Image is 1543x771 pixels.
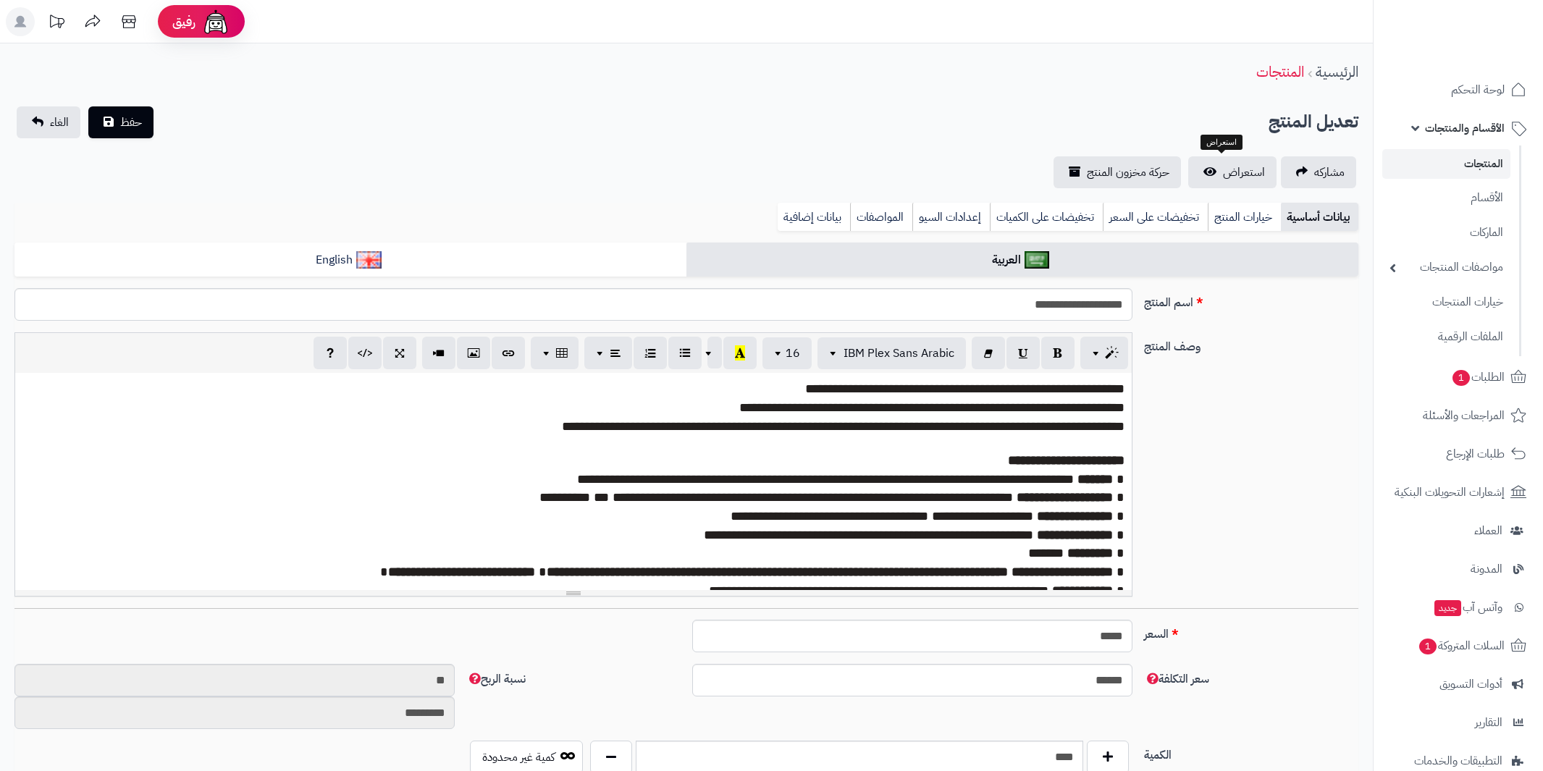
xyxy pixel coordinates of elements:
button: حفظ [88,106,154,138]
span: 1 [1452,370,1470,386]
a: الملفات الرقمية [1382,321,1510,353]
a: المراجعات والأسئلة [1382,398,1534,433]
a: الرئيسية [1316,61,1358,83]
span: لوحة التحكم [1451,80,1505,100]
span: إشعارات التحويلات البنكية [1395,482,1505,502]
label: السعر [1138,620,1364,643]
a: بيانات إضافية [778,203,850,232]
a: طلبات الإرجاع [1382,437,1534,471]
span: سعر التكلفة [1144,670,1209,688]
a: خيارات المنتجات [1382,287,1510,318]
img: ai-face.png [201,7,230,36]
span: مشاركه [1314,164,1345,181]
span: المدونة [1471,559,1502,579]
a: المواصفات [850,203,912,232]
a: المنتجات [1382,149,1510,179]
a: الغاء [17,106,80,138]
img: العربية [1025,251,1050,269]
span: حركة مخزون المنتج [1087,164,1169,181]
a: الماركات [1382,217,1510,248]
span: المراجعات والأسئلة [1423,405,1505,426]
span: أدوات التسويق [1439,674,1502,694]
a: العملاء [1382,513,1534,548]
span: حفظ [120,114,142,131]
label: الكمية [1138,741,1364,764]
a: مشاركه [1281,156,1356,188]
a: استعراض [1188,156,1277,188]
label: اسم المنتج [1138,288,1364,311]
span: السلات المتروكة [1418,636,1505,656]
a: إشعارات التحويلات البنكية [1382,475,1534,510]
a: إعدادات السيو [912,203,990,232]
span: 1 [1419,639,1437,654]
span: نسبة الربح [466,670,526,688]
span: الطلبات [1451,367,1505,387]
span: رفيق [172,13,195,30]
button: 16 [762,337,812,369]
a: لوحة التحكم [1382,72,1534,107]
a: تخفيضات على السعر [1103,203,1208,232]
a: وآتس آبجديد [1382,590,1534,625]
span: 16 [786,345,800,362]
a: بيانات أساسية [1281,203,1358,232]
a: تخفيضات على الكميات [990,203,1103,232]
a: الأقسام [1382,182,1510,214]
a: خيارات المنتج [1208,203,1281,232]
label: وصف المنتج [1138,332,1364,355]
a: التقارير [1382,705,1534,740]
span: التقارير [1475,712,1502,733]
a: العربية [686,243,1358,278]
span: طلبات الإرجاع [1446,444,1505,464]
span: وآتس آب [1433,597,1502,618]
span: IBM Plex Sans Arabic [844,345,954,362]
span: جديد [1434,600,1461,616]
a: مواصفات المنتجات [1382,252,1510,283]
a: حركة مخزون المنتج [1054,156,1181,188]
span: الغاء [50,114,69,131]
a: الطلبات1 [1382,360,1534,395]
span: الأقسام والمنتجات [1425,118,1505,138]
span: العملاء [1474,521,1502,541]
span: استعراض [1223,164,1265,181]
button: IBM Plex Sans Arabic [817,337,966,369]
a: المدونة [1382,552,1534,586]
a: تحديثات المنصة [38,7,75,40]
a: English [14,243,686,278]
h2: تعديل المنتج [1269,107,1358,137]
a: السلات المتروكة1 [1382,628,1534,663]
img: English [356,251,382,269]
a: المنتجات [1256,61,1304,83]
span: التطبيقات والخدمات [1414,751,1502,771]
div: استعراض [1201,135,1243,151]
a: أدوات التسويق [1382,667,1534,702]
